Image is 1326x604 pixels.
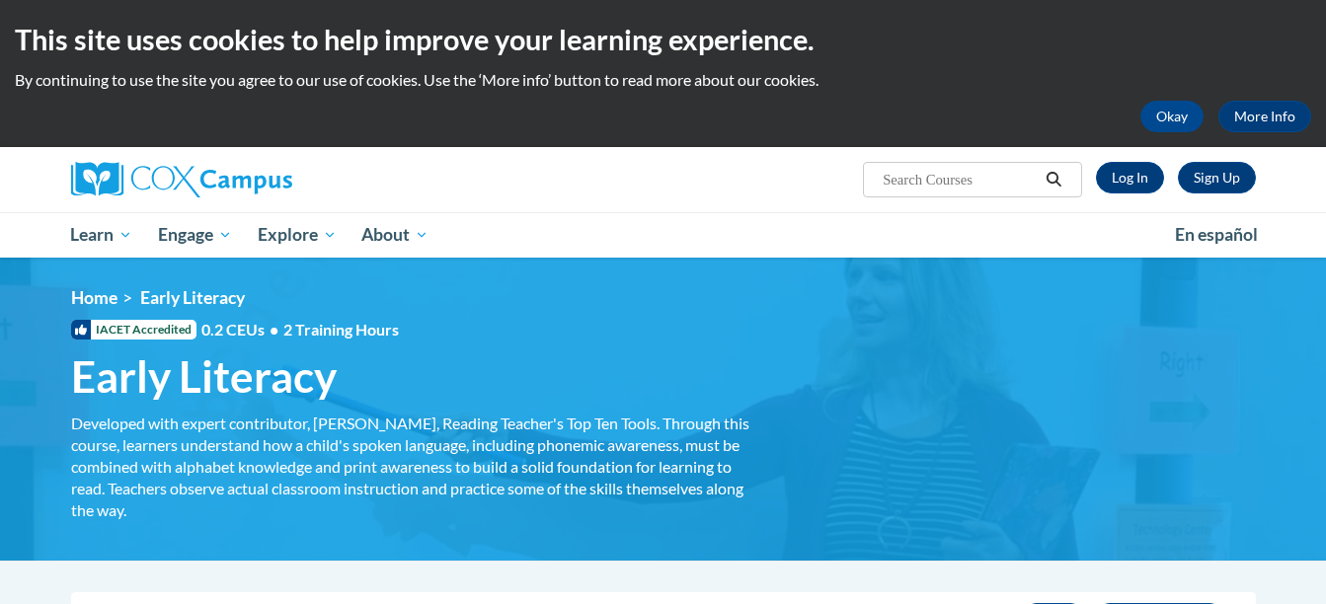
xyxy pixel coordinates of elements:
span: Engage [158,223,232,247]
span: En español [1175,224,1258,245]
span: Explore [258,223,337,247]
h2: This site uses cookies to help improve your learning experience. [15,20,1311,59]
span: Early Literacy [71,350,337,403]
a: Engage [145,212,245,258]
span: 0.2 CEUs [201,319,399,340]
p: By continuing to use the site you agree to our use of cookies. Use the ‘More info’ button to read... [15,69,1311,91]
a: Register [1178,162,1256,193]
a: More Info [1218,101,1311,132]
button: Okay [1140,101,1204,132]
a: Home [71,287,117,308]
a: En español [1162,214,1271,256]
span: • [270,320,278,339]
a: Learn [58,212,146,258]
div: Main menu [41,212,1286,258]
input: Search Courses [881,168,1039,191]
a: Cox Campus [71,162,446,197]
a: Log In [1096,162,1164,193]
span: 2 Training Hours [283,320,399,339]
a: Explore [245,212,350,258]
img: Cox Campus [71,162,292,197]
span: IACET Accredited [71,320,196,340]
span: Learn [70,223,132,247]
div: Developed with expert contributor, [PERSON_NAME], Reading Teacher's Top Ten Tools. Through this c... [71,413,752,521]
button: Search [1039,168,1068,191]
span: Early Literacy [140,287,245,308]
a: About [349,212,441,258]
span: About [361,223,429,247]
